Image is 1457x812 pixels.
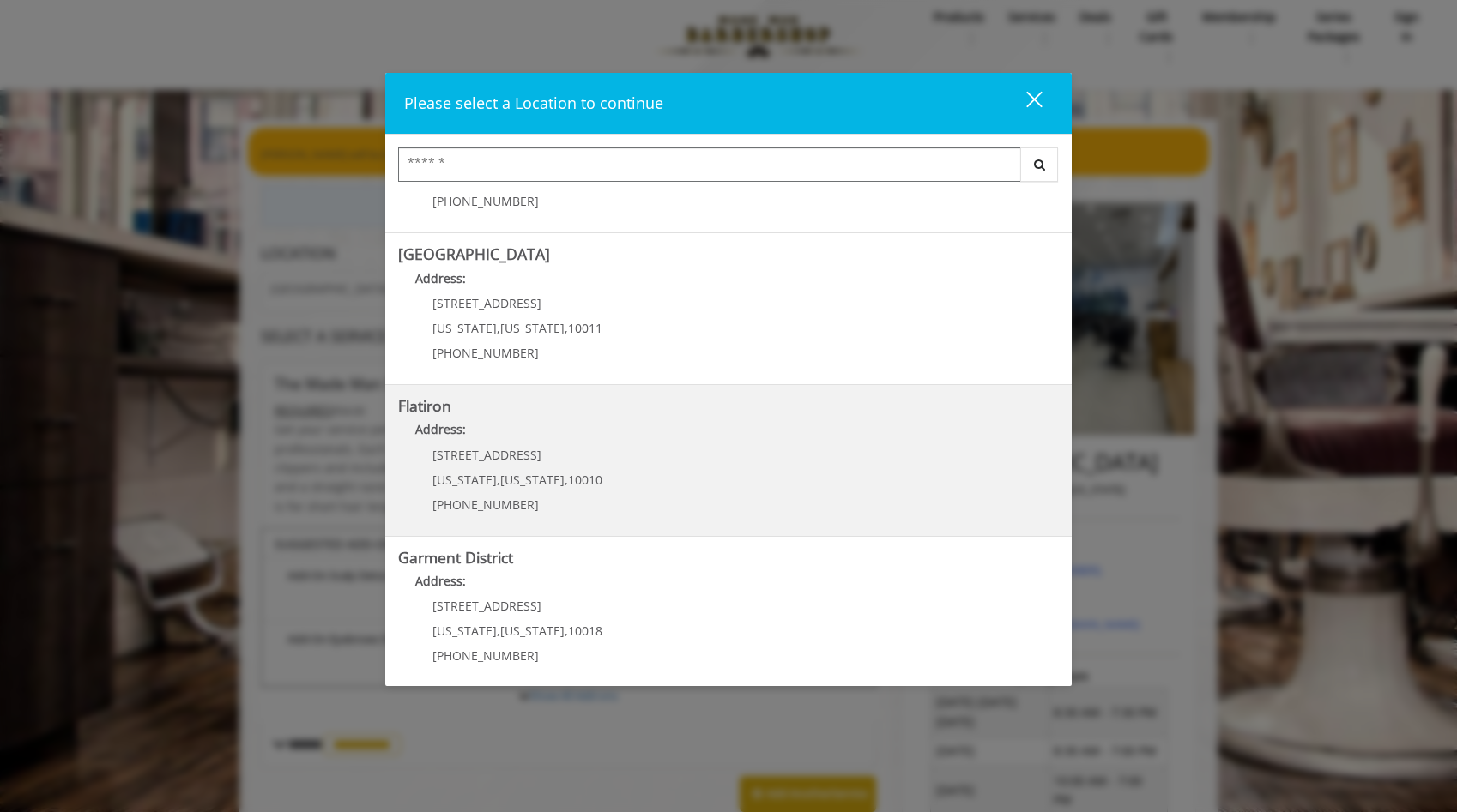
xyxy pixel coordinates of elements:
[432,598,541,614] span: [STREET_ADDRESS]
[568,320,602,336] span: 10011
[415,421,466,437] b: Address:
[565,320,568,336] span: ,
[432,193,539,209] span: [PHONE_NUMBER]
[432,320,497,336] span: [US_STATE]
[995,86,1053,121] button: close dialog
[497,472,500,488] span: ,
[1030,159,1049,171] i: Search button
[415,573,466,589] b: Address:
[565,472,568,488] span: ,
[565,623,568,639] span: ,
[398,547,513,568] b: Garment District
[415,270,466,286] b: Address:
[568,472,602,488] span: 10010
[497,623,500,639] span: ,
[432,496,539,513] span: [PHONE_NUMBER]
[500,623,565,639] span: [US_STATE]
[398,244,550,264] b: [GEOGRAPHIC_DATA]
[497,320,500,336] span: ,
[432,472,497,488] span: [US_STATE]
[1007,90,1041,116] div: close dialog
[432,447,541,463] span: [STREET_ADDRESS]
[432,647,539,664] span: [PHONE_NUMBER]
[432,295,541,311] span: [STREET_ADDRESS]
[398,395,451,416] b: Flatiron
[432,345,539,361] span: [PHONE_NUMBER]
[398,147,1059,190] div: Center Select
[500,320,565,336] span: [US_STATE]
[398,147,1021,182] input: Search Center
[500,472,565,488] span: [US_STATE]
[432,623,497,639] span: [US_STATE]
[404,93,663,113] span: Please select a Location to continue
[568,623,602,639] span: 10018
